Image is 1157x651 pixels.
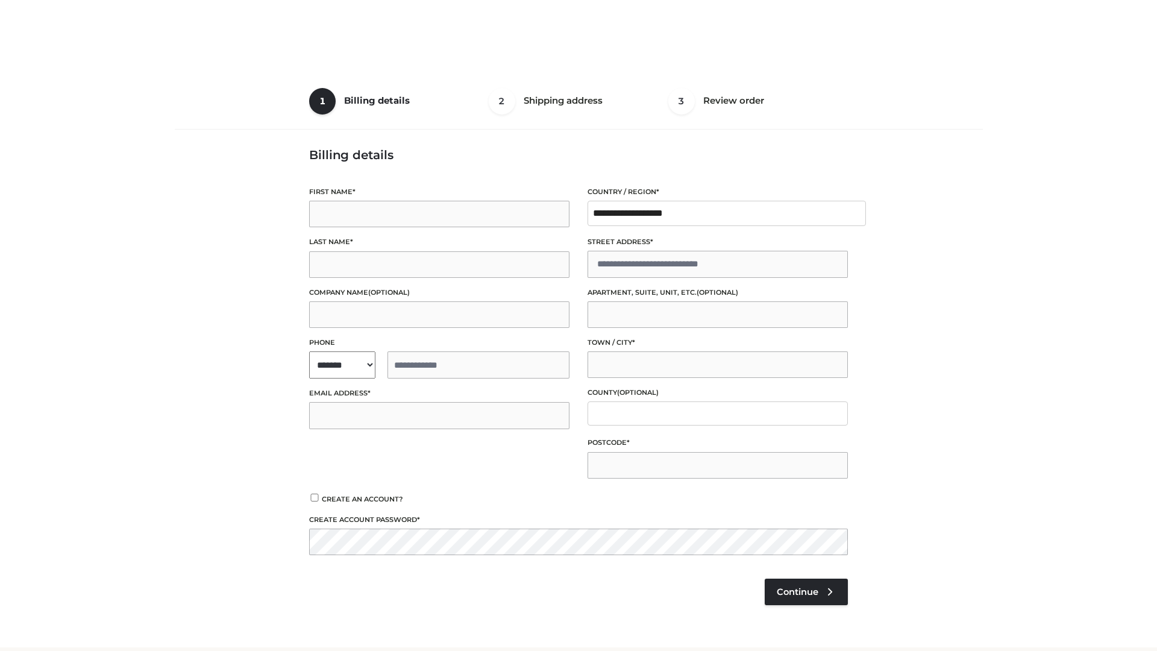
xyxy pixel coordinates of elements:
label: Create account password [309,514,848,526]
label: County [588,387,848,398]
label: First name [309,186,569,198]
span: 3 [668,88,695,115]
h3: Billing details [309,148,848,162]
label: Company name [309,287,569,298]
label: Country / Region [588,186,848,198]
span: (optional) [368,288,410,297]
span: Shipping address [524,95,603,106]
label: Postcode [588,437,848,448]
span: 2 [489,88,515,115]
label: Town / City [588,337,848,348]
label: Phone [309,337,569,348]
a: Continue [765,579,848,605]
input: Create an account? [309,494,320,502]
label: Apartment, suite, unit, etc. [588,287,848,298]
span: Continue [777,587,818,597]
span: (optional) [697,288,738,297]
span: Create an account? [322,495,403,503]
label: Last name [309,236,569,248]
span: (optional) [617,388,659,397]
span: Billing details [344,95,410,106]
label: Street address [588,236,848,248]
span: 1 [309,88,336,115]
span: Review order [703,95,764,106]
label: Email address [309,388,569,399]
